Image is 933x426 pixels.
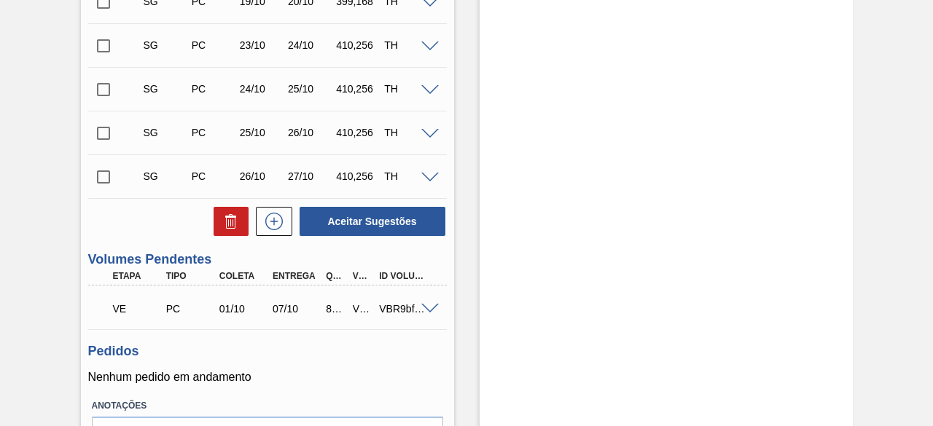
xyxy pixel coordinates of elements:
[349,303,375,315] div: V626833
[88,371,447,384] p: Nenhum pedido em andamento
[236,170,287,182] div: 26/10/2025
[236,127,287,138] div: 25/10/2025
[284,127,335,138] div: 26/10/2025
[300,207,445,236] button: Aceitar Sugestões
[88,344,447,359] h3: Pedidos
[269,271,327,281] div: Entrega
[332,127,383,138] div: 410,256
[216,303,273,315] div: 01/10/2025
[163,271,220,281] div: Tipo
[113,303,163,315] p: VE
[163,303,220,315] div: Pedido de Compra
[284,170,335,182] div: 27/10/2025
[380,127,432,138] div: TH
[140,170,191,182] div: Sugestão Criada
[380,83,432,95] div: TH
[380,170,432,182] div: TH
[284,39,335,51] div: 24/10/2025
[292,205,447,237] div: Aceitar Sugestões
[140,39,191,51] div: Sugestão Criada
[332,39,383,51] div: 410,256
[109,293,167,325] div: Volume Enviado para Transporte
[349,271,375,281] div: Volume Portal
[188,39,239,51] div: Pedido de Compra
[332,170,383,182] div: 410,256
[284,83,335,95] div: 25/10/2025
[140,83,191,95] div: Sugestão Criada
[249,207,292,236] div: Nova sugestão
[188,170,239,182] div: Pedido de Compra
[322,271,348,281] div: Qtde
[88,252,447,267] h3: Volumes Pendentes
[332,83,383,95] div: 410,256
[236,39,287,51] div: 23/10/2025
[140,127,191,138] div: Sugestão Criada
[322,303,348,315] div: 887,040
[188,127,239,138] div: Pedido de Compra
[188,83,239,95] div: Pedido de Compra
[109,271,167,281] div: Etapa
[380,39,432,51] div: TH
[375,303,433,315] div: VBR9bfLSZ
[375,271,433,281] div: Id Volume Interno
[269,303,327,315] div: 07/10/2025
[206,207,249,236] div: Excluir Sugestões
[92,395,443,417] label: Anotações
[236,83,287,95] div: 24/10/2025
[216,271,273,281] div: Coleta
